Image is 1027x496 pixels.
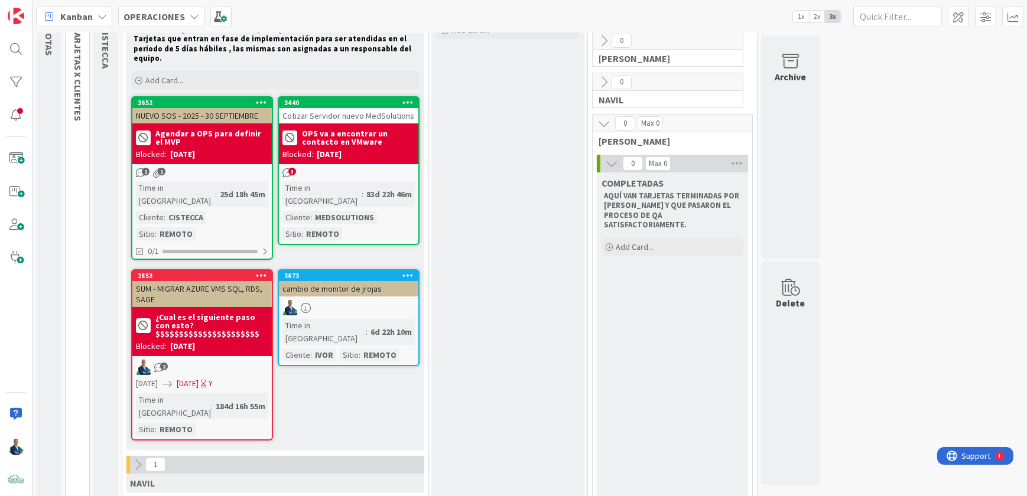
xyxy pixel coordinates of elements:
[809,11,825,22] span: 2x
[310,348,312,361] span: :
[793,11,809,22] span: 1x
[8,439,24,455] img: GA
[145,458,165,472] span: 1
[138,272,272,280] div: 2853
[217,188,268,201] div: 25d 18h 45m
[132,108,272,123] div: NUEVO SOS - 2025 - 30 SEPTIEMBRE
[170,148,195,161] div: [DATE]
[177,377,199,390] span: [DATE]
[279,97,418,108] div: 3440
[310,211,312,224] span: :
[136,393,211,419] div: Time in [GEOGRAPHIC_DATA]
[853,6,942,27] input: Quick Filter...
[278,269,420,366] a: 3673cambio de monitor de jrojasGATime in [GEOGRAPHIC_DATA]:6d 22h 10mCliente:IVORSitio:REMOTO
[279,97,418,123] div: 3440Cotizar Servidor nuevo MedSolutions
[366,325,368,338] span: :
[360,348,399,361] div: REMOTO
[132,281,272,307] div: SUM - MIGRAR AZURE VMS SQL, RDS, SAGE
[775,70,807,84] div: Archive
[136,181,215,207] div: Time in [GEOGRAPHIC_DATA]
[362,188,363,201] span: :
[136,227,155,240] div: Sitio
[641,120,659,126] div: Max 0
[623,156,643,171] span: 0
[279,270,418,281] div: 3673
[155,313,268,338] b: ¿Cual es el siguiente paso con esto? $$$$$$$$$$$$$$$$$$$$$$
[282,319,366,345] div: Time in [GEOGRAPHIC_DATA]
[25,2,54,16] span: Support
[282,148,313,161] div: Blocked:
[649,161,667,167] div: Max 0
[279,108,418,123] div: Cotizar Servidor nuevo MedSolutions
[160,363,168,370] span: 2
[130,477,155,489] span: NAVIL
[213,400,268,413] div: 184d 16h 55m
[602,177,664,189] span: COMPLETADAS
[312,211,377,224] div: MEDSOLUTIONS
[312,348,336,361] div: IVOR
[60,9,93,24] span: Kanban
[43,27,55,56] span: NOTAS
[100,27,112,68] span: CISTECCA
[157,423,196,436] div: REMOTO
[288,168,296,175] span: 3
[303,227,342,240] div: REMOTO
[164,211,165,224] span: :
[136,340,167,353] div: Blocked:
[8,8,24,24] img: Visit kanbanzone.com
[279,300,418,315] div: GA
[282,211,310,224] div: Cliente
[123,11,185,22] b: OPERACIONES
[279,281,418,296] div: cambio de monitor de jrojas
[302,129,415,146] b: OPS va a encontrar un contacto en VMware
[282,300,298,315] img: GA
[612,75,632,89] span: 0
[72,27,84,121] span: TARJETAS X CLIENTES
[61,5,64,14] div: 1
[825,11,841,22] span: 3x
[136,377,158,390] span: [DATE]
[132,97,272,123] div: 3652NUEVO SOS - 2025 - 30 SEPTIEMBRE
[157,227,196,240] div: REMOTO
[138,99,272,107] div: 3652
[132,270,272,307] div: 2853SUM - MIGRAR AZURE VMS SQL, RDS, SAGE
[612,34,632,48] span: 0
[134,34,413,63] strong: Tarjetas que entran en fase de implementación para ser atendidas en el periodo de 5 días hábiles ...
[158,168,165,175] span: 1
[599,94,728,106] span: NAVIL
[136,148,167,161] div: Blocked:
[282,227,301,240] div: Sitio
[282,348,310,361] div: Cliente
[131,269,273,440] a: 2853SUM - MIGRAR AZURE VMS SQL, RDS, SAGE¿Cual es el siguiente paso con esto? $$$$$$$$$$$$$$$$$$$...
[145,75,183,86] span: Add Card...
[284,272,418,280] div: 3673
[148,245,159,257] span: 0/1
[132,360,272,375] div: GA
[776,296,805,310] div: Delete
[616,242,654,252] span: Add Card...
[132,270,272,281] div: 2853
[170,340,195,353] div: [DATE]
[363,188,415,201] div: 83d 22h 46m
[155,129,268,146] b: Agendar a OPS para definir el MVP
[155,227,157,240] span: :
[451,25,489,35] span: Add Card...
[136,211,164,224] div: Cliente
[131,96,273,260] a: 3652NUEVO SOS - 2025 - 30 SEPTIEMBREAgendar a OPS para definir el MVPBlocked:[DATE]Time in [GEOGR...
[599,135,737,147] span: FERNANDO
[278,96,420,245] a: 3440Cotizar Servidor nuevo MedSolutionsOPS va a encontrar un contacto en VMwareBlocked:[DATE]Time...
[211,400,213,413] span: :
[359,348,360,361] span: :
[155,423,157,436] span: :
[136,360,151,375] img: GA
[165,211,206,224] div: CISTECCA
[132,97,272,108] div: 3652
[282,181,362,207] div: Time in [GEOGRAPHIC_DATA]
[284,99,418,107] div: 3440
[340,348,359,361] div: Sitio
[615,116,635,130] span: 0
[215,188,217,201] span: :
[604,191,741,230] strong: AQUÍ VAN TARJETAS TERMINADAS POR [PERSON_NAME] Y QUE PASARON EL PROCESO DE QA SATISFACTORIAMENTE.
[136,423,155,436] div: Sitio
[209,377,213,390] div: Y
